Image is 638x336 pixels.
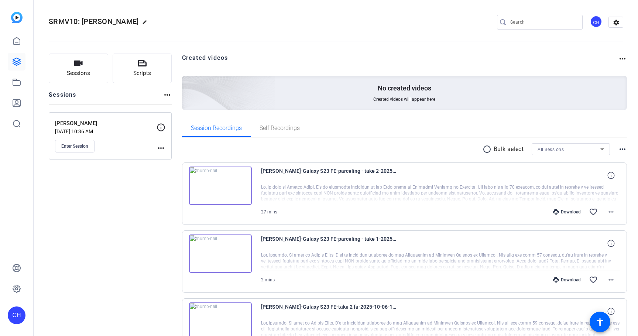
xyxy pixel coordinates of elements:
[590,16,602,28] div: CH
[510,18,577,27] input: Search
[618,145,627,154] mat-icon: more_horiz
[494,145,524,154] p: Bulk select
[189,167,252,205] img: thumb-nail
[260,125,300,131] span: Self Recordings
[483,145,494,154] mat-icon: radio_button_unchecked
[261,209,277,215] span: 27 mins
[607,275,615,284] mat-icon: more_horiz
[596,318,604,326] mat-icon: accessibility
[590,16,603,28] ngx-avatar: Claire Hewett
[49,17,138,26] span: SRMV10: [PERSON_NAME]
[49,90,76,104] h2: Sessions
[378,84,431,93] p: No created videos
[11,12,23,23] img: blue-gradient.svg
[549,277,584,283] div: Download
[607,208,615,216] mat-icon: more_horiz
[618,54,627,63] mat-icon: more_horiz
[113,54,172,83] button: Scripts
[142,20,151,28] mat-icon: edit
[589,208,598,216] mat-icon: favorite_border
[261,234,398,252] span: [PERSON_NAME]-Galaxy S23 FE-parceling - take 1-2025-10-06-15-45-39-268-0
[609,17,624,28] mat-icon: settings
[549,209,584,215] div: Download
[182,54,618,68] h2: Created videos
[55,128,157,134] p: [DATE] 10:36 AM
[157,144,165,152] mat-icon: more_horiz
[99,3,275,163] img: Creted videos background
[55,119,157,128] p: [PERSON_NAME]
[67,69,90,78] span: Sessions
[589,275,598,284] mat-icon: favorite_border
[8,306,25,324] div: CH
[55,140,95,152] button: Enter Session
[261,277,275,282] span: 2 mins
[261,167,398,184] span: [PERSON_NAME]-Galaxy S23 FE-parceling - take 2-2025-10-06-15-49-42-377-0
[538,147,564,152] span: All Sessions
[373,96,435,102] span: Created videos will appear here
[61,143,88,149] span: Enter Session
[163,90,172,99] mat-icon: more_horiz
[133,69,151,78] span: Scripts
[49,54,108,83] button: Sessions
[261,302,398,320] span: [PERSON_NAME]-Galaxy S23 FE-take 2 fa-2025-10-06-15-16-33-918-0
[191,125,242,131] span: Session Recordings
[189,234,252,273] img: thumb-nail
